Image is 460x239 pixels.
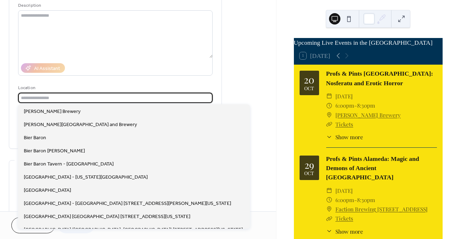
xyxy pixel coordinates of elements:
div: Oct [304,86,314,91]
span: [PERSON_NAME] Brewery [24,108,81,115]
div: ​ [326,195,333,205]
div: Location [18,84,211,92]
div: ​ [326,227,333,235]
span: - [354,101,357,110]
button: ​Show more [326,133,363,141]
span: Cancel [24,222,43,230]
div: ​ [326,133,333,141]
span: [GEOGRAPHIC_DATA] - [US_STATE][GEOGRAPHIC_DATA] [24,174,148,181]
div: Upcoming Live Events in the [GEOGRAPHIC_DATA] [294,38,443,47]
div: ​ [326,186,333,195]
span: Show more [335,133,363,141]
span: [GEOGRAPHIC_DATA] [GEOGRAPHIC_DATA] [STREET_ADDRESS][US_STATE] [24,213,190,221]
span: Bier Baron [PERSON_NAME] [24,147,85,155]
div: ​ [326,101,333,110]
div: 29 [305,160,314,170]
a: [PERSON_NAME] Brewery [335,110,401,120]
a: Tickets [335,120,353,128]
div: Description [18,2,211,9]
span: [GEOGRAPHIC_DATA] - [GEOGRAPHIC_DATA] [STREET_ADDRESS][PERSON_NAME][US_STATE] [24,200,231,207]
span: Show more [335,227,363,235]
div: ​ [326,92,333,101]
span: [DATE] [335,186,353,195]
a: Tickets [335,214,353,222]
div: ​ [326,120,333,129]
span: Bier Baron Tavern - [GEOGRAPHIC_DATA] [24,161,114,168]
div: 20 [304,75,314,85]
span: [PERSON_NAME][GEOGRAPHIC_DATA] and Brewery [24,121,137,129]
span: 8:30pm [357,195,375,205]
span: 8:30pm [357,101,375,110]
span: Bier Baron [24,134,46,142]
span: 6:00pm [335,195,354,205]
a: Profs & Pints [GEOGRAPHIC_DATA]: Nosferatu and Erotic Horror [326,70,433,86]
span: - [354,195,357,205]
div: ​ [326,205,333,214]
a: Profs & Pints Alameda: Magic and Demons of Ancient [GEOGRAPHIC_DATA] [326,155,419,181]
a: Faction Brewing [STREET_ADDRESS] [335,205,428,214]
div: ​ [326,110,333,120]
span: [GEOGRAPHIC_DATA] ([GEOGRAPHIC_DATA], [GEOGRAPHIC_DATA]) [STREET_ADDRESS][US_STATE] [24,226,243,234]
span: [DATE] [335,92,353,101]
button: ​Show more [326,227,363,235]
button: Cancel [11,217,55,233]
div: Oct [304,171,314,176]
span: [GEOGRAPHIC_DATA] [24,187,71,194]
div: ​ [326,214,333,223]
span: 6:00pm [335,101,354,110]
